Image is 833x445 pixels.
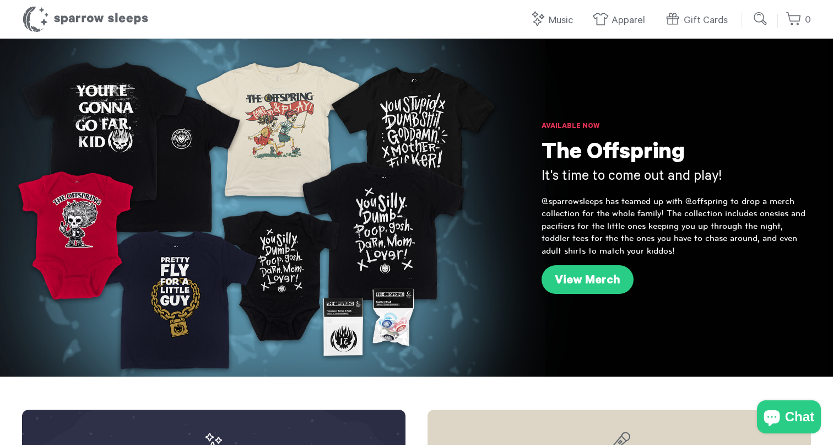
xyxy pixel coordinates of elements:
[750,8,772,30] input: Submit
[754,400,824,436] inbox-online-store-chat: Shopify online store chat
[786,8,811,32] a: 0
[542,141,811,168] h1: The Offspring
[592,9,651,33] a: Apparel
[542,168,811,187] h3: It's time to come out and play!
[542,121,811,132] h6: Available Now
[529,9,578,33] a: Music
[542,265,634,294] a: View Merch
[664,9,733,33] a: Gift Cards
[22,6,149,33] h1: Sparrow Sleeps
[542,195,811,257] p: @sparrowsleeps has teamed up with @offspring to drop a merch collection for the whole family! The...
